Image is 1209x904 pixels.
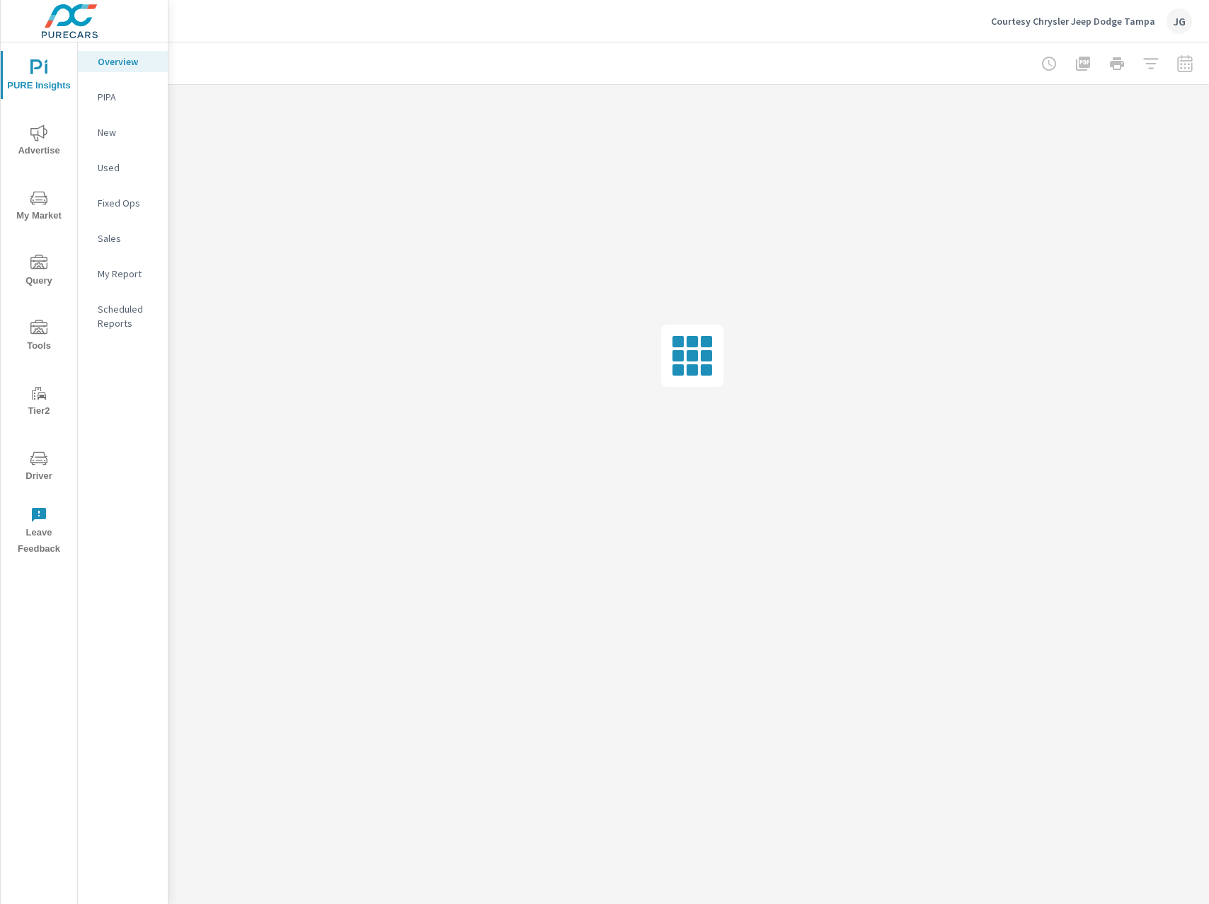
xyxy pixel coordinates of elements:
[5,385,73,419] span: Tier2
[98,231,156,245] p: Sales
[5,506,73,557] span: Leave Feedback
[78,86,168,108] div: PIPA
[78,299,168,334] div: Scheduled Reports
[5,59,73,94] span: PURE Insights
[98,196,156,210] p: Fixed Ops
[78,228,168,249] div: Sales
[78,51,168,72] div: Overview
[98,90,156,104] p: PIPA
[5,450,73,485] span: Driver
[98,302,156,330] p: Scheduled Reports
[98,125,156,139] p: New
[991,15,1155,28] p: Courtesy Chrysler Jeep Dodge Tampa
[78,263,168,284] div: My Report
[5,124,73,159] span: Advertise
[98,161,156,175] p: Used
[5,255,73,289] span: Query
[1,42,77,563] div: nav menu
[98,267,156,281] p: My Report
[78,157,168,178] div: Used
[5,320,73,354] span: Tools
[1167,8,1192,34] div: JG
[78,192,168,214] div: Fixed Ops
[5,190,73,224] span: My Market
[98,54,156,69] p: Overview
[78,122,168,143] div: New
